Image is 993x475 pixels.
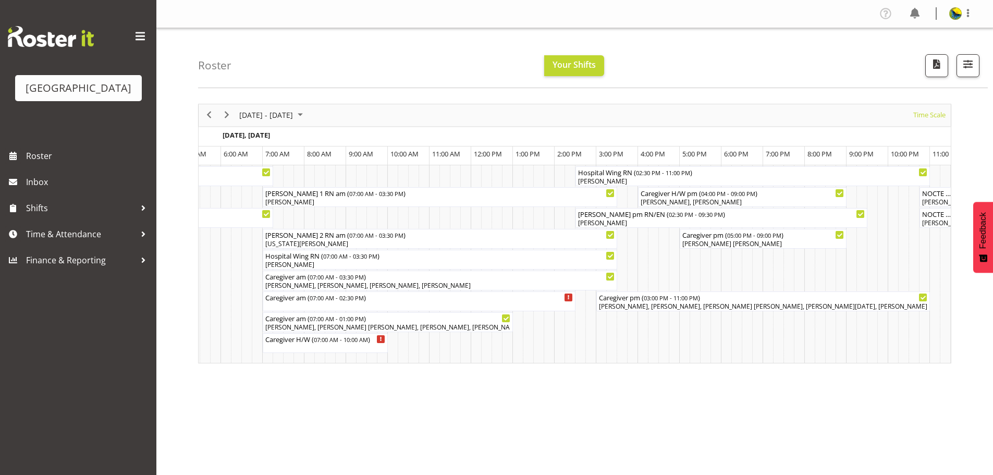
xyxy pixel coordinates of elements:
button: Download a PDF of the roster according to the set date range. [925,54,948,77]
button: Time Scale [912,108,948,121]
button: Previous [202,108,216,121]
span: [DATE] - [DATE] [238,108,294,121]
div: [PERSON_NAME], [PERSON_NAME], [PERSON_NAME] [PERSON_NAME], [PERSON_NAME][DATE], [PERSON_NAME] [599,302,927,311]
span: 07:00 AM - 01:00 PM [310,314,364,323]
div: Caregiver am Begin From Sunday, September 21, 2025 at 7:00:00 AM GMT+12:00 Ends At Sunday, Septem... [263,291,575,311]
span: Shifts [26,200,136,216]
span: 07:00 AM - 03:30 PM [349,231,403,239]
span: 8:00 AM [307,149,332,159]
div: September 15 - 21, 2025 [236,104,309,126]
span: Finance & Reporting [26,252,136,268]
div: Hospital Wing RN ( ) [265,250,615,261]
span: [DATE], [DATE] [223,130,270,140]
div: NOCTE RN ( ) [922,209,951,219]
div: Hospital Wing RN Begin From Sunday, September 21, 2025 at 2:30:00 PM GMT+12:00 Ends At Sunday, Se... [575,166,930,186]
span: 10:00 PM [891,149,919,159]
div: next period [218,104,236,126]
span: 02:30 PM - 09:30 PM [669,210,723,218]
span: 12:00 PM [474,149,502,159]
div: Timeline Week of September 15, 2025 [198,104,951,363]
div: [PERSON_NAME] [922,218,951,228]
span: 6:00 AM [224,149,248,159]
div: [PERSON_NAME], [PERSON_NAME], [PERSON_NAME], [PERSON_NAME] [922,198,951,207]
span: 6:00 PM [724,149,749,159]
button: Next [220,108,234,121]
span: 07:00 AM - 10:00 AM [314,335,368,344]
div: Caregiver am ( ) [265,271,615,282]
div: Caregiver pm Begin From Sunday, September 21, 2025 at 3:00:00 PM GMT+12:00 Ends At Sunday, Septem... [596,291,930,311]
span: 9:00 PM [849,149,874,159]
button: Your Shifts [544,55,604,76]
div: Caregiver pm ( ) [599,292,927,302]
span: 07:00 AM - 02:30 PM [310,294,364,302]
div: Caregiver am ( ) [265,292,573,302]
span: 05:00 PM - 09:00 PM [727,231,781,239]
div: [US_STATE][PERSON_NAME] [265,239,615,249]
div: [PERSON_NAME] pm RN/EN ( ) [578,209,865,219]
span: Your Shifts [553,59,596,70]
span: Roster [26,148,151,164]
div: previous period [200,104,218,126]
span: 07:00 AM - 03:30 PM [349,189,403,198]
div: Caregiver am ( ) [265,313,510,323]
span: 7:00 PM [766,149,790,159]
div: [PERSON_NAME] [265,198,615,207]
div: Caregiver H/W Begin From Sunday, September 21, 2025 at 7:00:00 AM GMT+12:00 Ends At Sunday, Septe... [263,333,388,353]
img: Rosterit website logo [8,26,94,47]
div: Caregiver H/W pm ( ) [641,188,844,198]
span: 9:00 AM [349,149,373,159]
div: [PERSON_NAME], [PERSON_NAME] [PERSON_NAME], [PERSON_NAME], [PERSON_NAME], [PERSON_NAME], [PERSON_... [265,323,510,332]
div: NOCTE CG Begin From Sunday, September 21, 2025 at 10:45:00 PM GMT+12:00 Ends At Monday, September... [920,187,972,207]
div: Caregiver pm Begin From Sunday, September 21, 2025 at 5:00:00 PM GMT+12:00 Ends At Sunday, Septem... [680,229,847,249]
div: [PERSON_NAME] [578,218,865,228]
span: 5:00 PM [682,149,707,159]
span: 04:00 PM - 09:00 PM [701,189,755,198]
span: Time & Attendance [26,226,136,242]
button: September 2025 [238,108,308,121]
span: 10:00 AM [390,149,419,159]
div: [GEOGRAPHIC_DATA] [26,80,131,96]
div: Ressie pm RN/EN Begin From Sunday, September 21, 2025 at 2:30:00 PM GMT+12:00 Ends At Sunday, Sep... [575,208,867,228]
img: gemma-hall22491374b5f274993ff8414464fec47f.png [949,7,962,20]
span: 1:00 PM [516,149,540,159]
div: Caregiver H/W pm Begin From Sunday, September 21, 2025 at 4:00:00 PM GMT+12:00 Ends At Sunday, Se... [638,187,847,207]
div: Caregiver am Begin From Sunday, September 21, 2025 at 7:00:00 AM GMT+12:00 Ends At Sunday, Septem... [263,312,513,332]
span: 07:00 AM - 03:30 PM [323,252,377,260]
div: Caregiver am Begin From Sunday, September 21, 2025 at 7:00:00 AM GMT+12:00 Ends At Sunday, Septem... [263,271,617,290]
div: Ressie 1 RN am Begin From Sunday, September 21, 2025 at 7:00:00 AM GMT+12:00 Ends At Sunday, Sept... [263,187,617,207]
div: [PERSON_NAME], [PERSON_NAME], [PERSON_NAME], [PERSON_NAME] [265,281,615,290]
span: 07:00 AM - 03:30 PM [310,273,364,281]
div: [PERSON_NAME] 2 RN am ( ) [265,229,615,240]
span: 3:00 PM [599,149,623,159]
span: 02:30 PM - 11:00 PM [636,168,690,177]
h4: Roster [198,59,231,71]
span: 11:00 PM [933,149,961,159]
span: 2:00 PM [557,149,582,159]
div: [PERSON_NAME] [578,177,927,186]
div: [PERSON_NAME] [265,260,615,270]
div: Hospital Wing RN Begin From Sunday, September 21, 2025 at 7:00:00 AM GMT+12:00 Ends At Sunday, Se... [263,250,617,270]
span: Feedback [978,212,988,249]
div: [PERSON_NAME] [PERSON_NAME] [682,239,844,249]
span: Inbox [26,174,151,190]
span: 03:00 PM - 11:00 PM [644,294,698,302]
button: Feedback - Show survey [973,202,993,273]
div: NOCTE RN Begin From Sunday, September 21, 2025 at 10:45:00 PM GMT+12:00 Ends At Monday, September... [920,208,972,228]
div: [PERSON_NAME] 1 RN am ( ) [265,188,615,198]
div: [PERSON_NAME], [PERSON_NAME] [641,198,844,207]
div: Caregiver H/W ( ) [265,334,385,344]
span: 7:00 AM [265,149,290,159]
span: 8:00 PM [807,149,832,159]
div: Ressie 2 RN am Begin From Sunday, September 21, 2025 at 7:00:00 AM GMT+12:00 Ends At Sunday, Sept... [263,229,617,249]
div: NOCTE CG ( ) [922,188,951,198]
span: 11:00 AM [432,149,460,159]
div: Caregiver pm ( ) [682,229,844,240]
span: Time Scale [912,108,947,121]
button: Filter Shifts [957,54,979,77]
div: Hospital Wing RN ( ) [578,167,927,177]
span: 4:00 PM [641,149,665,159]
